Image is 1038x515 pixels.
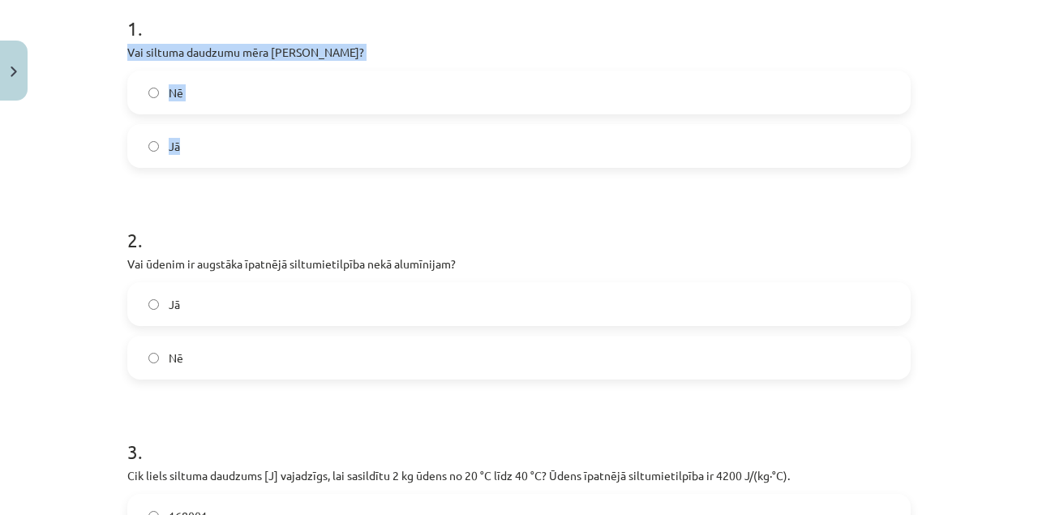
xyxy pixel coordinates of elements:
[127,44,911,61] p: Vai siltuma daudzumu mēra [PERSON_NAME]?
[127,467,911,484] p: Cik liels siltuma daudzums [J] vajadzīgs, lai sasildītu 2 kg ūdens no 20 °C līdz 40 °C? Ūdens īpa...
[11,67,17,77] img: icon-close-lesson-0947bae3869378f0d4975bcd49f059093ad1ed9edebbc8119c70593378902aed.svg
[169,350,183,367] span: Nē
[148,88,159,98] input: Nē
[127,412,911,462] h1: 3 .
[148,353,159,363] input: Nē
[148,141,159,152] input: Jā
[127,200,911,251] h1: 2 .
[169,84,183,101] span: Nē
[169,296,180,313] span: Jā
[148,299,159,310] input: Jā
[127,255,911,273] p: Vai ūdenim ir augstāka īpatnējā siltumietilpība nekā alumīnijam?
[169,138,180,155] span: Jā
